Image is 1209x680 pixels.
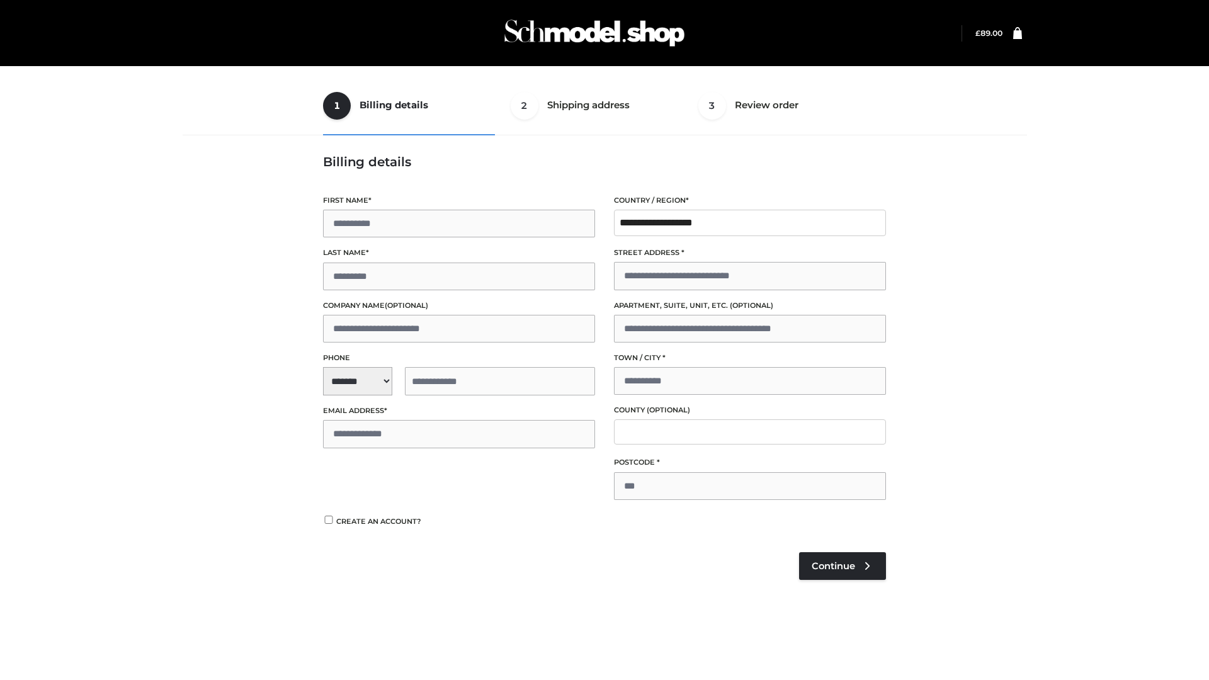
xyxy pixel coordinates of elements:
[323,247,595,259] label: Last name
[614,300,886,312] label: Apartment, suite, unit, etc.
[614,456,886,468] label: Postcode
[730,301,773,310] span: (optional)
[323,300,595,312] label: Company name
[647,405,690,414] span: (optional)
[500,8,689,58] img: Schmodel Admin 964
[799,552,886,580] a: Continue
[323,352,595,364] label: Phone
[336,517,421,526] span: Create an account?
[614,195,886,207] label: Country / Region
[614,247,886,259] label: Street address
[323,405,595,417] label: Email address
[614,404,886,416] label: County
[975,28,980,38] span: £
[975,28,1002,38] a: £89.00
[975,28,1002,38] bdi: 89.00
[323,154,886,169] h3: Billing details
[323,195,595,207] label: First name
[812,560,855,572] span: Continue
[385,301,428,310] span: (optional)
[614,352,886,364] label: Town / City
[323,516,334,524] input: Create an account?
